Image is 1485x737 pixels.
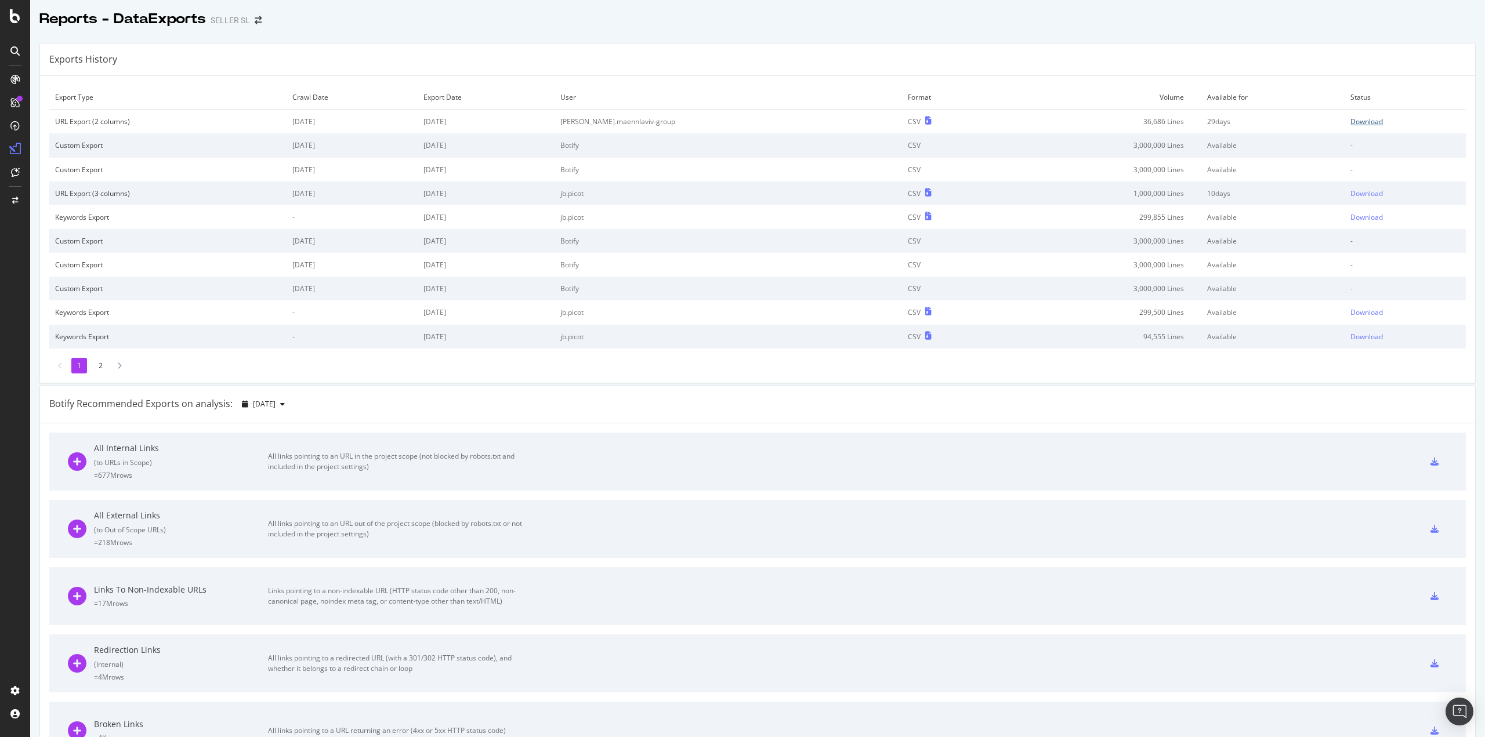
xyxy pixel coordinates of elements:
[49,397,233,411] div: Botify Recommended Exports on analysis:
[55,260,281,270] div: Custom Export
[555,133,902,157] td: Botify
[902,158,999,181] td: CSV
[268,586,529,607] div: Links pointing to a non-indexable URL (HTTP status code other than 200, non-canonical page, noind...
[1345,85,1466,110] td: Status
[1430,525,1439,533] div: csv-export
[555,110,902,134] td: [PERSON_NAME].maennlaviv-group
[287,325,417,348] td: -
[1350,188,1460,198] a: Download
[999,158,1201,181] td: 3,000,000 Lines
[1350,117,1383,126] div: Download
[999,277,1201,300] td: 3,000,000 Lines
[555,277,902,300] td: Botify
[1207,284,1339,293] div: Available
[287,205,417,229] td: -
[999,300,1201,324] td: 299,500 Lines
[908,307,921,317] div: CSV
[902,253,999,277] td: CSV
[55,307,281,317] div: Keywords Export
[268,451,529,472] div: All links pointing to an URL in the project scope (not blocked by robots.txt and included in the ...
[1207,236,1339,246] div: Available
[94,510,268,521] div: All External Links
[418,110,555,134] td: [DATE]
[1430,659,1439,667] div: csv-export
[418,325,555,348] td: [DATE]
[268,518,529,539] div: All links pointing to an URL out of the project scope (blocked by robots.txt or not included in t...
[999,229,1201,253] td: 3,000,000 Lines
[1201,110,1345,134] td: 29 days
[555,300,902,324] td: jb.picot
[1345,229,1466,253] td: -
[55,188,281,198] div: URL Export (3 columns)
[94,584,268,596] div: Links To Non-Indexable URLs
[418,158,555,181] td: [DATE]
[999,253,1201,277] td: 3,000,000 Lines
[555,181,902,205] td: jb.picot
[39,9,206,29] div: Reports - DataExports
[287,229,417,253] td: [DATE]
[555,158,902,181] td: Botify
[287,158,417,181] td: [DATE]
[1207,307,1339,317] div: Available
[418,85,555,110] td: Export Date
[1345,253,1466,277] td: -
[55,284,281,293] div: Custom Export
[94,659,268,669] div: ( Internal )
[1345,158,1466,181] td: -
[49,85,287,110] td: Export Type
[94,525,268,535] div: ( to Out of Scope URLs )
[555,205,902,229] td: jb.picot
[93,358,108,373] li: 2
[902,277,999,300] td: CSV
[237,395,289,413] button: [DATE]
[94,672,268,682] div: = 4M rows
[287,110,417,134] td: [DATE]
[1446,698,1473,725] div: Open Intercom Messenger
[1345,133,1466,157] td: -
[1207,260,1339,270] div: Available
[94,470,268,480] div: = 677M rows
[555,253,902,277] td: Botify
[1207,332,1339,342] div: Available
[1350,212,1460,222] a: Download
[55,117,281,126] div: URL Export (2 columns)
[268,725,529,736] div: All links pointing to a URL returning an error (4xx or 5xx HTTP status code)
[555,229,902,253] td: Botify
[55,332,281,342] div: Keywords Export
[55,236,281,246] div: Custom Export
[287,85,417,110] td: Crawl Date
[1350,307,1383,317] div: Download
[1350,212,1383,222] div: Download
[253,399,276,409] span: 2025 Sep. 28th
[999,325,1201,348] td: 94,555 Lines
[902,229,999,253] td: CSV
[268,653,529,674] div: All links pointing to a redirected URL (with a 301/302 HTTP status code), and whether it belongs ...
[287,181,417,205] td: [DATE]
[908,117,921,126] div: CSV
[1350,188,1383,198] div: Download
[1207,212,1339,222] div: Available
[1207,140,1339,150] div: Available
[71,358,87,373] li: 1
[908,332,921,342] div: CSV
[1430,458,1439,466] div: csv-export
[55,165,281,175] div: Custom Export
[908,212,921,222] div: CSV
[418,205,555,229] td: [DATE]
[94,598,268,608] div: = 17M rows
[902,85,999,110] td: Format
[418,300,555,324] td: [DATE]
[999,205,1201,229] td: 299,855 Lines
[94,538,268,547] div: = 218M rows
[999,85,1201,110] td: Volume
[902,133,999,157] td: CSV
[555,325,902,348] td: jb.picot
[999,181,1201,205] td: 1,000,000 Lines
[1350,307,1460,317] a: Download
[999,133,1201,157] td: 3,000,000 Lines
[287,277,417,300] td: [DATE]
[211,14,250,26] div: SELLER SL
[255,16,262,24] div: arrow-right-arrow-left
[94,458,268,467] div: ( to URLs in Scope )
[1350,117,1460,126] a: Download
